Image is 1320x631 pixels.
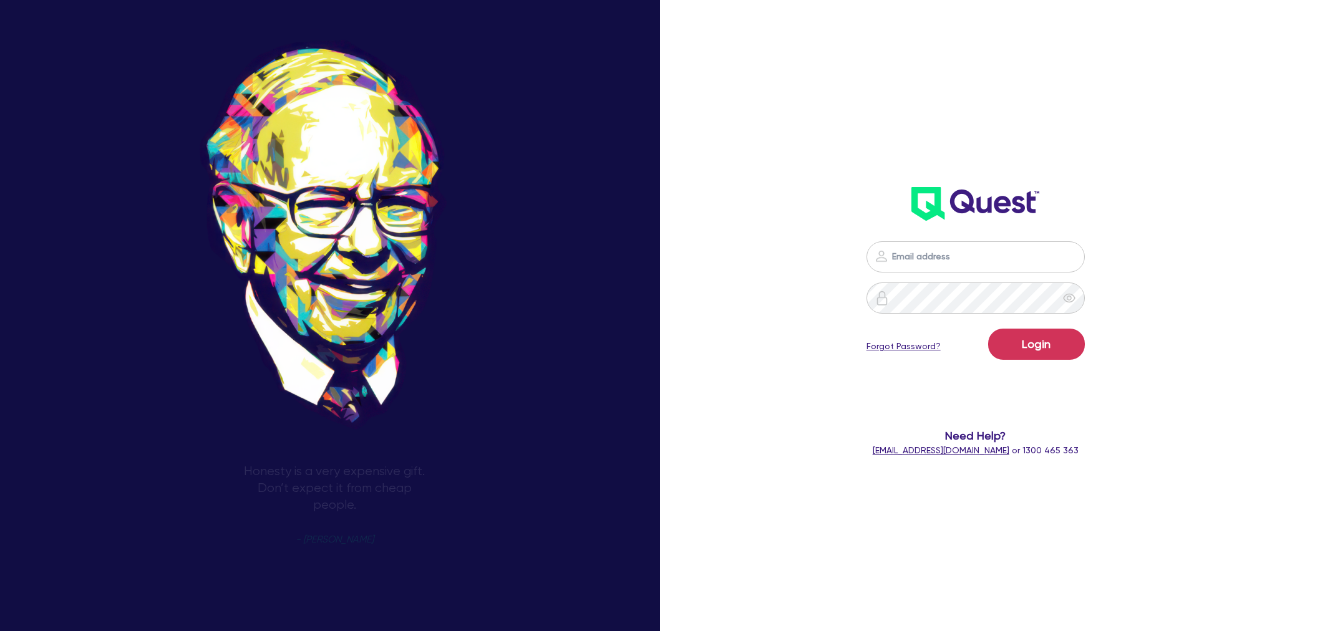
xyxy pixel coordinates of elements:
span: Need Help? [796,427,1155,444]
img: icon-password [875,291,890,306]
span: - [PERSON_NAME] [296,535,374,544]
button: Login [988,329,1085,360]
span: eye [1063,292,1075,304]
img: icon-password [874,249,889,264]
a: Forgot Password? [866,340,941,353]
span: or 1300 465 363 [873,445,1079,455]
a: [EMAIL_ADDRESS][DOMAIN_NAME] [873,445,1009,455]
input: Email address [866,241,1085,272]
img: wH2k97JdezQIQAAAABJRU5ErkJggg== [911,187,1039,221]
